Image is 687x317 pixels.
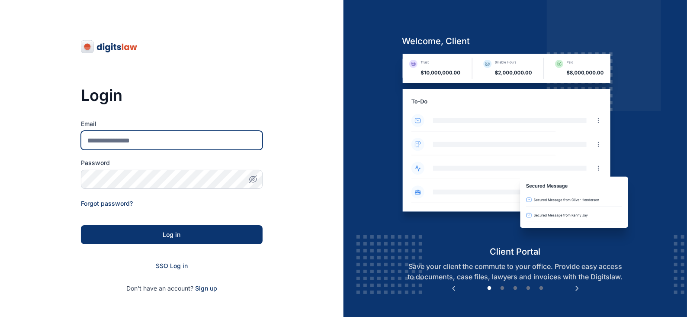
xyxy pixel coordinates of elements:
img: client-portal [395,54,636,246]
button: 3 [511,284,520,293]
label: Email [81,120,263,128]
img: digitslaw-logo [81,40,138,54]
button: 5 [537,284,546,293]
label: Password [81,158,263,167]
button: 4 [524,284,533,293]
button: 2 [498,284,507,293]
button: Previous [449,284,458,293]
a: Sign up [195,285,217,292]
span: Sign up [195,284,217,293]
p: Don't have an account? [81,284,263,293]
button: Next [573,284,581,293]
h3: Login [81,87,263,104]
a: Forgot password? [81,200,133,207]
h5: welcome, client [395,35,636,47]
button: 1 [485,284,494,293]
h5: client portal [395,246,636,258]
a: SSO Log in [156,262,188,269]
button: Log in [81,225,263,244]
p: Save your client the commute to your office. Provide easy access to documents, case files, lawyer... [395,261,636,282]
div: Log in [95,230,249,239]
